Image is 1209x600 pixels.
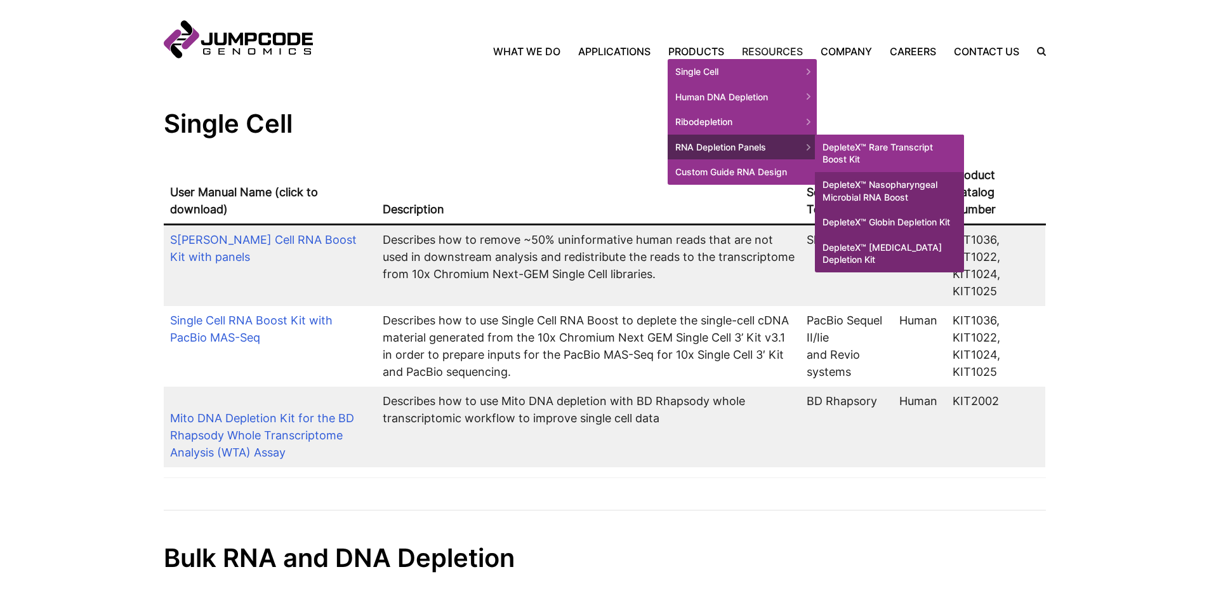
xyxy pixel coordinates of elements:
span: Ribodepletion [668,109,817,135]
td: Describes how to use Mito DNA depletion with BD Rhapsody whole transcriptomic workflow to improve... [376,387,800,467]
a: DepleteX™ Globin Depletion Kit [815,210,964,235]
td: Human [894,306,947,387]
th: User Manual Name (click to download) [164,161,376,225]
th: Sequencing Technology [800,161,893,225]
a: Products [659,44,733,59]
td: KIT1036, KIT1022, KIT1024, KIT1025 [947,306,1046,387]
h2: Bulk RNA and DNA Depletion [164,542,1046,574]
a: DepleteX™ Nasopharyngeal Microbial RNA Boost [815,172,964,210]
span: Single Cell [668,59,817,84]
td: Describes how to use Single Cell RNA Boost to deplete the single-cell cDNA material generated fro... [376,306,800,387]
td: Human [894,387,947,467]
a: DepleteX™ [MEDICAL_DATA] Depletion Kit [815,235,964,272]
span: RNA Depletion Panels [668,135,817,160]
a: Custom Guide RNA Design [668,159,817,185]
span: Human DNA Depletion [668,84,817,110]
a: Resources [733,44,812,59]
a: What We Do [493,44,569,59]
td: BD Rhapsory [800,387,893,467]
a: [PERSON_NAME] Cell RNA Boost Kit with panels [170,233,357,263]
td: Short read [800,225,893,306]
a: Contact Us [945,44,1028,59]
a: S [170,233,177,246]
a: Single Cell RNA Boost Kit with PacBio MAS-Seq [170,314,333,344]
a: Applications [569,44,659,59]
a: Careers [881,44,945,59]
th: Product Catalog Number [947,161,1046,225]
td: KIT2002 [947,387,1046,467]
th: Description [376,161,800,225]
label: Search the site. [1028,47,1046,56]
td: KIT1036, KIT1022, KIT1024, KIT1025 [947,225,1046,306]
td: PacBio Sequel II/Iie and Revio systems [800,306,893,387]
nav: Primary Navigation [313,44,1028,59]
a: Mito DNA Depletion Kit for the BD Rhapsody Whole Transcriptome Analysis (WTA) Assay [170,411,354,459]
a: DepleteX™ Rare Transcript Boost Kit [815,135,964,172]
a: Company [812,44,881,59]
h2: Single Cell [164,108,1046,140]
td: Describes how to remove ~50% uninformative human reads that are not used in downstream analysis a... [376,225,800,306]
